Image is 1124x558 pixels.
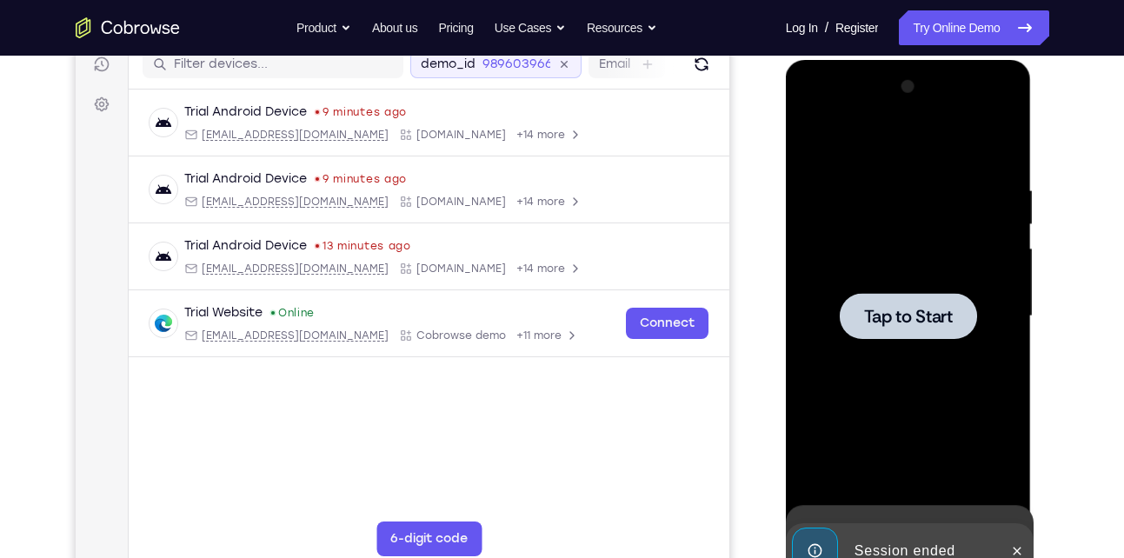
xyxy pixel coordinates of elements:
button: 6-digit code [301,523,406,558]
a: Register [835,10,878,45]
button: Tap to Start [54,233,191,279]
div: Last seen [240,112,243,116]
span: android@example.com [126,130,313,143]
span: Cobrowse.io [341,196,430,210]
div: App [323,330,430,344]
div: Session ended [62,474,214,508]
div: Open device details [53,91,654,158]
div: Open device details [53,292,654,359]
span: / [825,17,828,38]
div: Trial Website [109,306,187,323]
div: Email [109,196,313,210]
div: Trial Android Device [109,172,231,189]
div: App [323,196,430,210]
div: Last seen [240,179,243,183]
label: Email [523,57,555,75]
span: +11 more [441,330,486,344]
span: android@example.com [126,196,313,210]
span: Cobrowse demo [341,330,430,344]
time: Sun Sep 07 2025 08:20:33 GMT+0300 (Eastern European Summer Time) [247,241,336,255]
button: Product [296,10,351,45]
div: App [323,263,430,277]
input: Filter devices... [98,57,317,75]
div: Email [109,330,313,344]
a: Pricing [438,10,473,45]
div: Online [194,308,239,322]
div: App [323,130,430,143]
div: Trial Android Device [109,105,231,123]
a: Connect [550,309,633,341]
span: Tap to Start [78,248,167,265]
span: web@example.com [126,330,313,344]
div: Email [109,263,313,277]
button: Refresh [612,52,640,80]
time: Sun Sep 07 2025 08:25:38 GMT+0300 (Eastern European Summer Time) [247,174,331,188]
span: android@example.com [126,263,313,277]
span: +14 more [441,196,489,210]
div: Last seen [240,246,243,249]
a: About us [372,10,417,45]
button: Use Cases [495,10,566,45]
div: Open device details [53,158,654,225]
a: Log In [786,10,818,45]
button: Resources [587,10,657,45]
a: Go to the home page [76,17,180,38]
time: Sun Sep 07 2025 08:30:43 GMT+0300 (Eastern European Summer Time) [247,107,331,121]
label: demo_id [345,57,400,75]
span: Cobrowse.io [341,263,430,277]
a: Try Online Demo [899,10,1048,45]
span: +14 more [441,130,489,143]
div: Email [109,130,313,143]
span: Cobrowse.io [341,130,430,143]
span: +14 more [441,263,489,277]
div: Open device details [53,225,654,292]
div: Trial Android Device [109,239,231,256]
div: New devices found. [196,313,199,316]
